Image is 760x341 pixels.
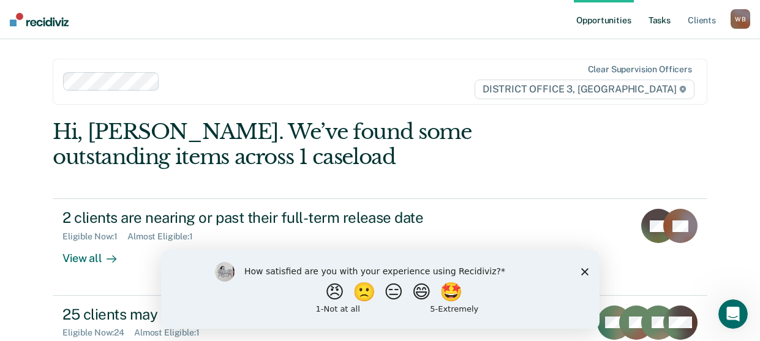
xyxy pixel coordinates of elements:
[62,328,134,338] div: Eligible Now : 24
[475,80,694,99] span: DISTRICT OFFICE 3, [GEOGRAPHIC_DATA]
[53,198,707,295] a: 2 clients are nearing or past their full-term release dateEligible Now:1Almost Eligible:1View all
[731,9,750,29] div: W B
[134,328,209,338] div: Almost Eligible : 1
[53,119,576,170] div: Hi, [PERSON_NAME]. We’ve found some outstanding items across 1 caseload
[161,250,600,329] iframe: Survey by Kim from Recidiviz
[10,13,69,26] img: Recidiviz
[62,231,127,242] div: Eligible Now : 1
[62,242,131,266] div: View all
[718,299,748,329] iframe: Intercom live chat
[62,305,492,323] div: 25 clients may be eligible for earned discharge
[588,64,692,75] div: Clear supervision officers
[127,231,203,242] div: Almost Eligible : 1
[731,9,750,29] button: WB
[62,209,492,227] div: 2 clients are nearing or past their full-term release date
